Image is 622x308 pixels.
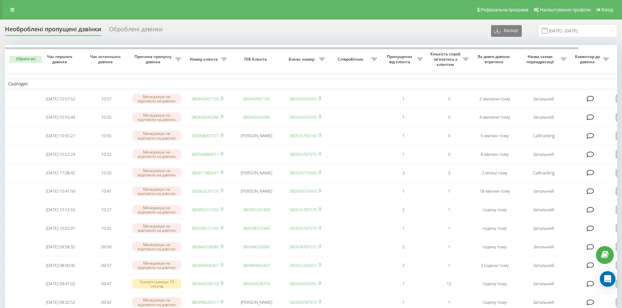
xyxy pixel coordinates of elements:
[38,275,83,292] td: [DATE] 09:47:02
[230,127,282,144] td: [PERSON_NAME]
[38,201,83,218] td: [DATE] 10:12:53
[380,90,426,108] td: 1
[9,56,42,63] button: Обрати всі
[191,188,219,194] a: 380663530135
[83,238,129,256] td: 09:59
[426,146,472,163] td: 0
[191,170,219,176] a: 380971482647
[132,297,181,307] div: Менеджери не відповіли на дзвінок
[380,146,426,163] td: 1
[491,25,522,37] button: Експорт
[243,114,270,120] a: 380443545080
[38,90,83,108] td: [DATE] 10:57:52
[380,164,426,182] td: 3
[38,146,83,163] td: [DATE] 10:52:24
[518,201,570,218] td: Загальний
[426,183,472,200] td: 1
[289,225,317,231] a: 380504787070
[380,257,426,274] td: 2
[83,257,129,274] td: 09:57
[132,149,181,159] div: Менеджери не відповіли на дзвінок
[243,96,270,102] a: 380443901135
[132,186,181,196] div: Менеджери не відповіли на дзвінок
[38,257,83,274] td: [DATE] 08:00:45
[380,201,426,218] td: 2
[191,225,219,231] a: 380508372345
[540,7,591,12] span: Налаштування профілю
[289,299,317,305] a: 380504787070
[518,220,570,237] td: Загальний
[426,90,472,108] td: 0
[230,164,282,182] td: [PERSON_NAME]
[230,183,282,200] td: [PERSON_NAME]
[380,220,426,237] td: 1
[380,183,426,200] td: 1
[289,244,317,250] a: 380504787070
[132,260,181,270] div: Менеджери не відповіли на дзвінок
[426,238,472,256] td: 1
[289,151,317,157] a: 380504787070
[518,127,570,144] td: Calltracking
[38,109,83,126] td: [DATE] 10:55:44
[109,26,163,36] div: Оброблені дзвінки
[518,109,570,126] td: Загальний
[521,54,561,64] span: Назва схеми переадресації
[289,262,317,268] a: 380952260202
[243,244,270,250] a: 380684258980
[286,57,319,62] span: Бізнес номер
[426,220,472,237] td: 1
[132,112,181,122] div: Менеджери не відповіли на дзвінок
[472,238,518,256] td: годину тому
[472,183,518,200] td: 18 хвилин тому
[38,164,83,182] td: [DATE] 17:08:42
[472,220,518,237] td: годину тому
[331,57,371,62] span: Співробітник
[429,51,463,67] span: Кількість спроб зв'язатись з клієнтом
[289,114,317,120] a: 380505055955
[518,183,570,200] td: Загальний
[380,238,426,256] td: 2
[426,164,472,182] td: 3
[191,207,219,213] a: 380995207430
[132,131,181,140] div: Менеджери не відповіли на дзвінок
[38,220,83,237] td: [DATE] 10:02:01
[472,127,518,144] td: 5 хвилин тому
[600,271,615,287] div: Open Intercom Messenger
[191,114,219,120] a: 380443545080
[518,164,570,182] td: Calltracking
[191,244,219,250] a: 380684258980
[132,168,181,178] div: Менеджери не відповіли на дзвінок
[83,164,129,182] td: 10:50
[243,281,270,286] a: 380443528793
[518,275,570,292] td: Загальний
[132,223,181,233] div: Менеджери не відповіли на дзвінок
[289,133,317,139] a: 380505760160
[602,7,613,12] span: Вихід
[477,54,512,64] span: Як довго дзвінок втрачено
[88,54,124,64] span: Час останнього дзвінка
[243,262,270,268] a: 380969605407
[5,26,101,36] div: Необроблені пропущені дзвінки
[191,299,219,305] a: 380998340577
[472,164,518,182] td: 2 місяці тому
[83,127,129,144] td: 10:55
[472,109,518,126] td: 4 хвилини тому
[191,262,219,268] a: 380969605407
[472,90,518,108] td: 2 хвилини тому
[426,109,472,126] td: 0
[132,94,181,104] div: Менеджери не відповіли на дзвінок
[426,275,472,292] td: 12
[289,170,317,176] a: 380504729005
[43,54,78,64] span: Час першого дзвінка
[83,183,129,200] td: 10:41
[83,220,129,237] td: 10:02
[573,54,603,64] span: Коментар до дзвінка
[38,238,83,256] td: [DATE] 09:58:32
[191,151,219,157] a: 380506889011
[132,205,181,215] div: Менеджери не відповіли на дзвінок
[243,207,270,213] a: 380995207430
[83,275,129,292] td: 09:47
[83,109,129,126] td: 10:55
[289,207,317,213] a: 380504787070
[426,257,472,274] td: 1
